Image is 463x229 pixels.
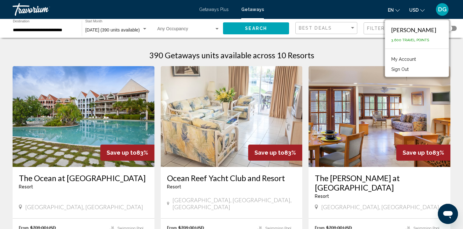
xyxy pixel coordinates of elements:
button: Change language [388,5,400,14]
span: Resort [315,194,329,199]
h1: 390 Getaways units available across 10 Resorts [149,50,314,60]
div: 83% [248,145,302,161]
a: The Ocean at [GEOGRAPHIC_DATA] [19,173,148,183]
img: 2093I01L.jpg [161,66,303,167]
div: [PERSON_NAME] [391,26,436,33]
span: DG [438,6,447,13]
span: USD [409,8,419,13]
mat-select: Sort by [299,26,355,31]
span: Filters [367,26,388,31]
span: en [388,8,394,13]
button: User Menu [434,3,450,16]
a: Getaways [241,7,264,12]
span: Save up to [403,149,432,156]
button: Search [223,22,289,34]
div: 83% [396,145,450,161]
span: Resort [19,184,33,189]
div: 83% [100,145,154,161]
span: 3,600 Travel Points [391,38,429,42]
a: My Account [388,55,419,63]
a: Getaways Plus [199,7,229,12]
span: Save up to [254,149,284,156]
button: Change currency [409,5,425,14]
a: The [PERSON_NAME] at [GEOGRAPHIC_DATA] [315,173,444,192]
span: Best Deals [299,26,332,31]
iframe: Button to launch messaging window [438,204,458,224]
a: Travorium [13,3,193,16]
span: [GEOGRAPHIC_DATA], [GEOGRAPHIC_DATA] [321,203,439,210]
span: [DATE] (390 units available) [85,27,140,32]
span: [GEOGRAPHIC_DATA], [GEOGRAPHIC_DATA], [GEOGRAPHIC_DATA] [172,197,296,210]
span: Save up to [107,149,137,156]
button: Filter [364,22,426,35]
img: 4063O01X.jpg [13,66,154,167]
button: Sign Out [388,65,412,73]
a: Ocean Reef Yacht Club and Resort [167,173,296,183]
span: Search [245,26,267,31]
span: [GEOGRAPHIC_DATA], [GEOGRAPHIC_DATA] [25,203,143,210]
span: Resort [167,184,181,189]
img: A200I01X.jpg [309,66,450,167]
